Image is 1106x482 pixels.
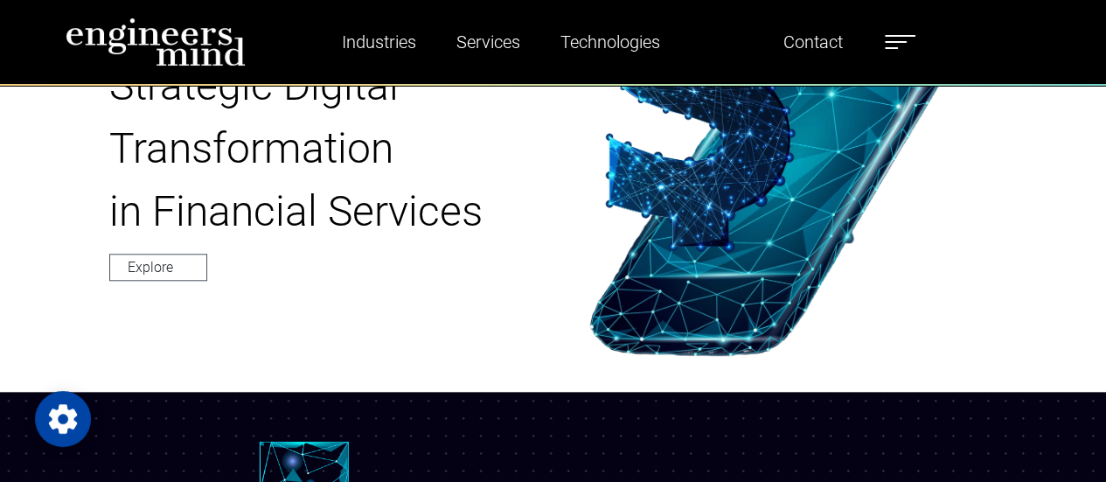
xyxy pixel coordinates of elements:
[449,22,527,62] a: Services
[109,254,207,281] a: Explore
[109,180,510,243] p: in Financial Services
[776,22,850,62] a: Contact
[335,22,423,62] a: Industries
[553,22,667,62] a: Technologies
[109,54,510,180] p: Strategic Digital Transformation
[66,17,246,66] img: logo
